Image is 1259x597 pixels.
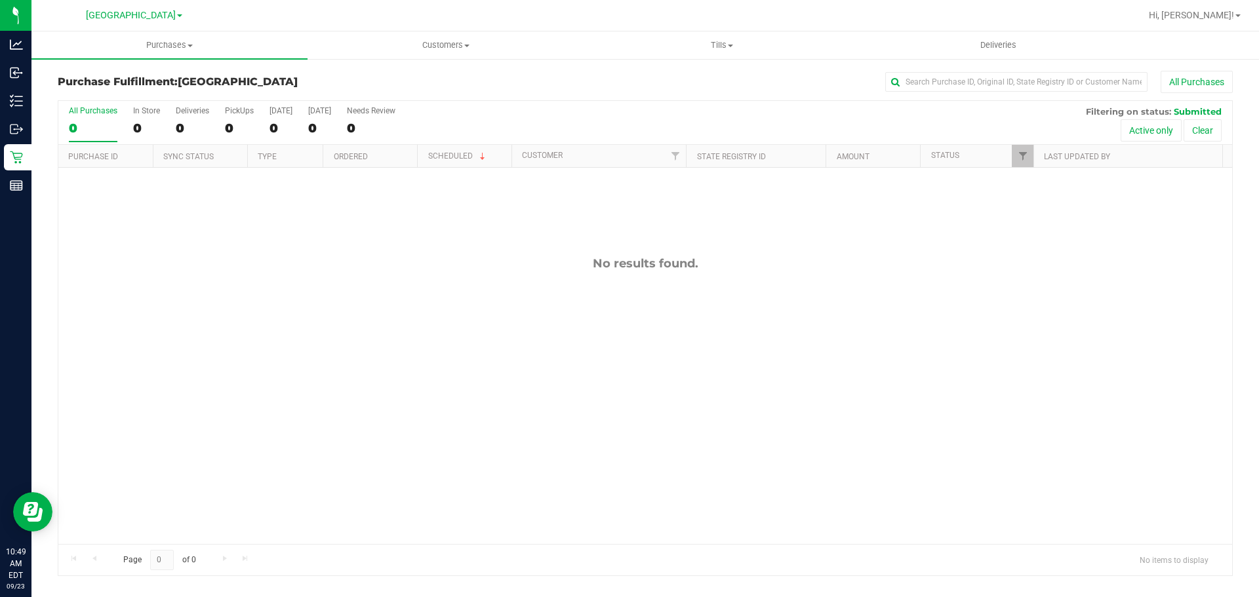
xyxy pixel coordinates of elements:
a: State Registry ID [697,152,766,161]
a: Last Updated By [1044,152,1110,161]
span: Customers [308,39,583,51]
div: [DATE] [308,106,331,115]
div: 0 [69,121,117,136]
div: In Store [133,106,160,115]
a: Type [258,152,277,161]
span: Deliveries [963,39,1034,51]
button: Clear [1184,119,1222,142]
a: Deliveries [860,31,1136,59]
div: 0 [133,121,160,136]
div: 0 [270,121,292,136]
iframe: Resource center [13,492,52,531]
a: Amount [837,152,869,161]
div: [DATE] [270,106,292,115]
a: Filter [664,145,686,167]
a: Sync Status [163,152,214,161]
inline-svg: Inbound [10,66,23,79]
div: Deliveries [176,106,209,115]
button: All Purchases [1161,71,1233,93]
p: 10:49 AM EDT [6,546,26,581]
a: Purchases [31,31,308,59]
span: Hi, [PERSON_NAME]! [1149,10,1234,20]
inline-svg: Reports [10,179,23,192]
a: Scheduled [428,151,488,161]
div: All Purchases [69,106,117,115]
a: Purchase ID [68,152,118,161]
div: 0 [308,121,331,136]
span: Filtering on status: [1086,106,1171,117]
span: [GEOGRAPHIC_DATA] [178,75,298,88]
inline-svg: Analytics [10,38,23,51]
a: Ordered [334,152,368,161]
div: No results found. [58,256,1232,271]
span: Tills [584,39,859,51]
h3: Purchase Fulfillment: [58,76,449,88]
a: Customers [308,31,584,59]
span: Purchases [31,39,308,51]
span: Page of 0 [112,550,207,570]
input: Search Purchase ID, Original ID, State Registry ID or Customer Name... [885,72,1148,92]
div: Needs Review [347,106,395,115]
inline-svg: Retail [10,151,23,164]
div: 0 [176,121,209,136]
div: 0 [225,121,254,136]
span: No items to display [1129,550,1219,569]
span: [GEOGRAPHIC_DATA] [86,10,176,21]
a: Tills [584,31,860,59]
button: Active only [1121,119,1182,142]
inline-svg: Outbound [10,123,23,136]
a: Filter [1012,145,1033,167]
div: 0 [347,121,395,136]
p: 09/23 [6,581,26,591]
a: Customer [522,151,563,160]
a: Status [931,151,959,160]
inline-svg: Inventory [10,94,23,107]
span: Submitted [1174,106,1222,117]
div: PickUps [225,106,254,115]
